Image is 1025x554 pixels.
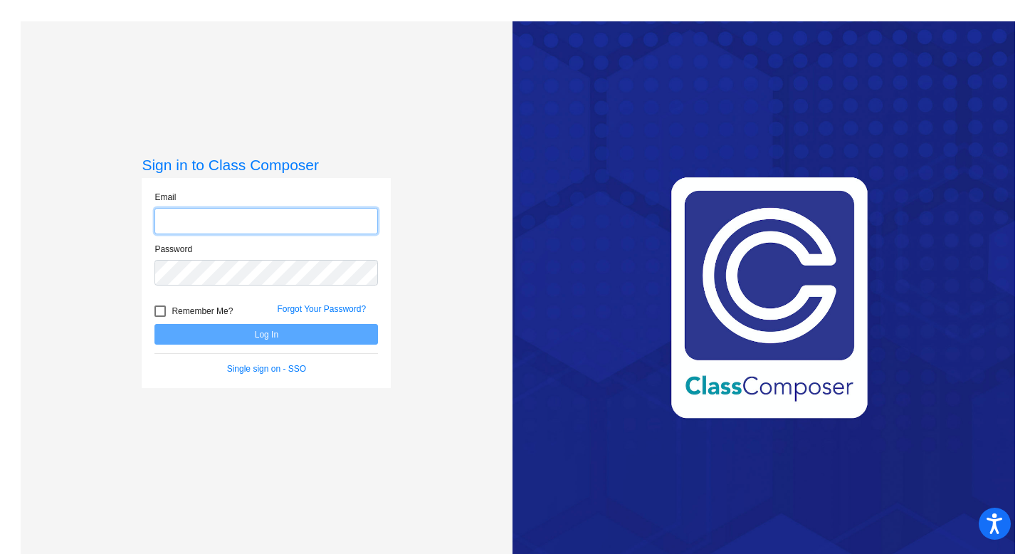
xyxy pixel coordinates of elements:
label: Email [154,191,176,204]
span: Remember Me? [172,303,233,320]
a: Single sign on - SSO [227,364,306,374]
button: Log In [154,324,378,345]
h3: Sign in to Class Composer [142,156,391,174]
label: Password [154,243,192,256]
a: Forgot Your Password? [277,304,366,314]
